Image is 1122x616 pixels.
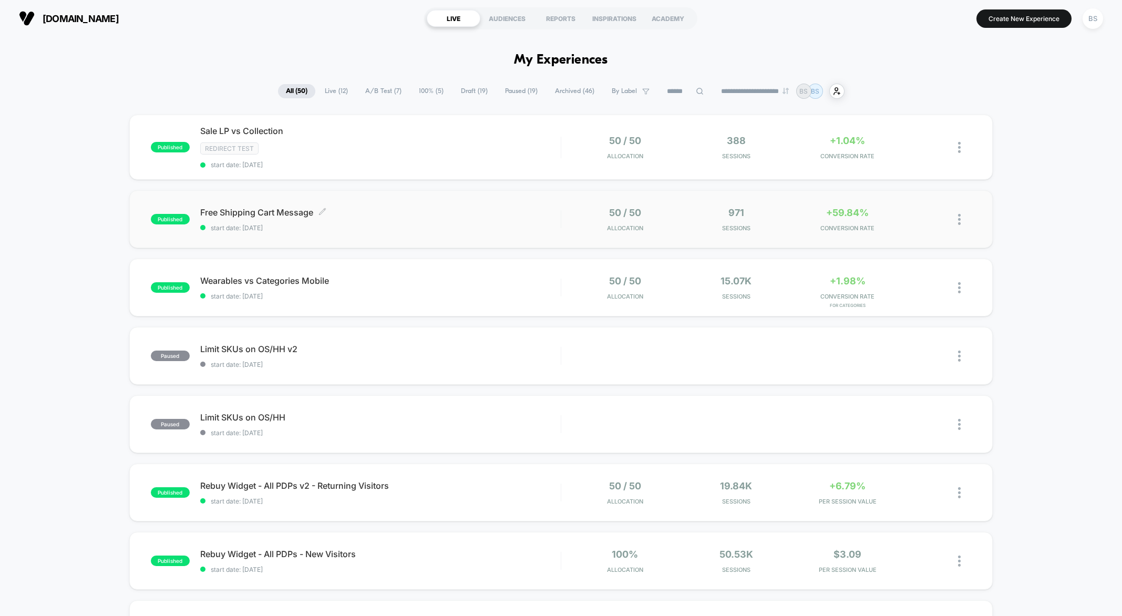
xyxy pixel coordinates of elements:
[683,293,789,300] span: Sessions
[200,566,561,573] span: start date: [DATE]
[151,282,190,293] span: published
[795,566,901,573] span: PER SESSION VALUE
[200,292,561,300] span: start date: [DATE]
[683,498,789,505] span: Sessions
[728,207,744,218] span: 971
[830,135,865,146] span: +1.04%
[200,480,561,491] span: Rebuy Widget - All PDPs v2 - Returning Visitors
[514,53,608,68] h1: My Experiences
[547,84,602,98] span: Archived ( 46 )
[151,556,190,566] span: published
[683,224,789,232] span: Sessions
[278,84,315,98] span: All ( 50 )
[43,13,119,24] span: [DOMAIN_NAME]
[607,224,643,232] span: Allocation
[151,419,190,429] span: paused
[1083,8,1103,29] div: BS
[830,275,866,286] span: +1.98%
[612,549,638,560] span: 100%
[200,224,561,232] span: start date: [DATE]
[200,207,561,218] span: Free Shipping Cart Message
[453,84,496,98] span: Draft ( 19 )
[151,142,190,152] span: published
[727,135,746,146] span: 388
[795,293,901,300] span: CONVERSION RATE
[427,10,480,27] div: LIVE
[588,10,641,27] div: INSPIRATIONS
[799,87,808,95] p: BS
[795,303,901,308] span: for Categories
[497,84,545,98] span: Paused ( 19 )
[317,84,356,98] span: Live ( 12 )
[1079,8,1106,29] button: BS
[720,480,752,491] span: 19.84k
[833,549,861,560] span: $3.09
[609,207,641,218] span: 50 / 50
[200,126,561,136] span: Sale LP vs Collection
[607,293,643,300] span: Allocation
[720,275,752,286] span: 15.07k
[151,351,190,361] span: paused
[958,282,961,293] img: close
[958,142,961,153] img: close
[200,549,561,559] span: Rebuy Widget - All PDPs - New Visitors
[200,344,561,354] span: Limit SKUs on OS/HH v2
[200,497,561,505] span: start date: [DATE]
[151,214,190,224] span: published
[609,480,641,491] span: 50 / 50
[958,419,961,430] img: close
[607,152,643,160] span: Allocation
[151,487,190,498] span: published
[683,566,789,573] span: Sessions
[826,207,869,218] span: +59.84%
[200,429,561,437] span: start date: [DATE]
[607,566,643,573] span: Allocation
[783,88,789,94] img: end
[534,10,588,27] div: REPORTS
[976,9,1072,28] button: Create New Experience
[200,412,561,423] span: Limit SKUs on OS/HH
[829,480,866,491] span: +6.79%
[958,351,961,362] img: close
[609,135,641,146] span: 50 / 50
[607,498,643,505] span: Allocation
[641,10,695,27] div: ACADEMY
[811,87,819,95] p: BS
[411,84,451,98] span: 100% ( 5 )
[357,84,409,98] span: A/B Test ( 7 )
[795,498,901,505] span: PER SESSION VALUE
[795,152,901,160] span: CONVERSION RATE
[683,152,789,160] span: Sessions
[958,556,961,567] img: close
[958,487,961,498] img: close
[609,275,641,286] span: 50 / 50
[200,161,561,169] span: start date: [DATE]
[16,10,122,27] button: [DOMAIN_NAME]
[200,142,259,155] span: Redirect Test
[200,361,561,368] span: start date: [DATE]
[958,214,961,225] img: close
[19,11,35,26] img: Visually logo
[200,275,561,286] span: Wearables vs Categories Mobile
[612,87,637,95] span: By Label
[795,224,901,232] span: CONVERSION RATE
[719,549,753,560] span: 50.53k
[480,10,534,27] div: AUDIENCES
